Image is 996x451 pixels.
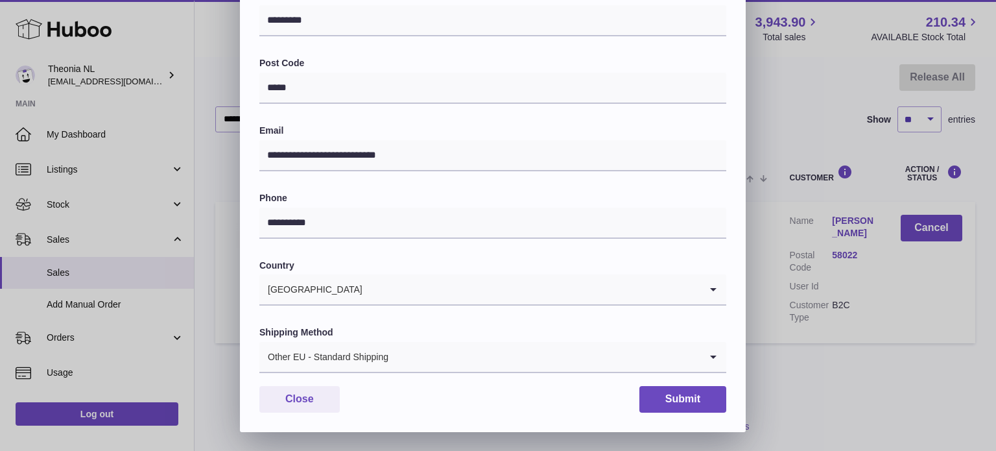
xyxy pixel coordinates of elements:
[259,260,726,272] label: Country
[259,342,389,372] span: Other EU - Standard Shipping
[639,386,726,413] button: Submit
[259,326,726,339] label: Shipping Method
[259,342,726,373] div: Search for option
[259,274,726,306] div: Search for option
[389,342,700,372] input: Search for option
[363,274,700,304] input: Search for option
[259,386,340,413] button: Close
[259,192,726,204] label: Phone
[259,57,726,69] label: Post Code
[259,125,726,137] label: Email
[259,274,363,304] span: [GEOGRAPHIC_DATA]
